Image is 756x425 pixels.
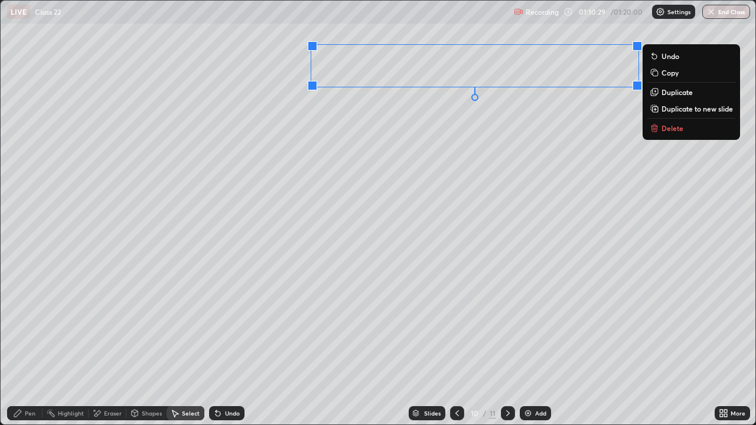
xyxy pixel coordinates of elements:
[647,121,735,135] button: Delete
[526,8,559,17] p: Recording
[142,410,162,416] div: Shapes
[225,410,240,416] div: Undo
[706,7,716,17] img: end-class-cross
[535,410,546,416] div: Add
[469,410,481,417] div: 10
[647,66,735,80] button: Copy
[58,410,84,416] div: Highlight
[523,408,533,418] img: add-slide-button
[489,408,496,419] div: 11
[667,9,690,15] p: Settings
[656,7,665,17] img: class-settings-icons
[647,102,735,116] button: Duplicate to new slide
[483,410,487,417] div: /
[731,410,745,416] div: More
[661,87,693,97] p: Duplicate
[35,7,61,17] p: Class 22
[661,51,679,61] p: Undo
[182,410,200,416] div: Select
[647,49,735,63] button: Undo
[25,410,35,416] div: Pen
[647,85,735,99] button: Duplicate
[661,68,679,77] p: Copy
[424,410,441,416] div: Slides
[11,7,27,17] p: LIVE
[702,5,750,19] button: End Class
[661,123,683,133] p: Delete
[661,104,733,113] p: Duplicate to new slide
[514,7,523,17] img: recording.375f2c34.svg
[104,410,122,416] div: Eraser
